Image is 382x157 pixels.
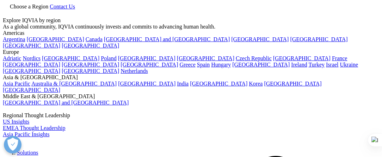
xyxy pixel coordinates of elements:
a: Greece [179,62,195,68]
div: Explore IQVIA by region [3,17,379,24]
a: India [177,81,189,87]
a: [GEOGRAPHIC_DATA] [177,55,234,61]
a: Nordics [23,55,41,61]
a: [GEOGRAPHIC_DATA] [264,81,321,87]
a: Solutions [17,150,38,156]
a: Turkey [308,62,325,68]
a: Netherlands [121,68,148,74]
a: France [332,55,347,61]
a: [GEOGRAPHIC_DATA] [62,62,119,68]
a: [GEOGRAPHIC_DATA] and [GEOGRAPHIC_DATA] [3,100,129,106]
div: Regional Thought Leadership [3,112,379,119]
a: Hungary [211,62,231,68]
a: Ukraine [340,62,358,68]
a: [GEOGRAPHIC_DATA] [27,36,84,42]
button: Open Preferences [4,136,21,153]
a: Korea [249,81,263,87]
a: Canada [86,36,103,42]
a: [GEOGRAPHIC_DATA] and [GEOGRAPHIC_DATA] [104,36,230,42]
a: [GEOGRAPHIC_DATA] [3,68,60,74]
a: Poland [101,55,116,61]
a: [GEOGRAPHIC_DATA] [42,55,99,61]
a: Australia & [GEOGRAPHIC_DATA] [31,81,117,87]
a: [GEOGRAPHIC_DATA] [3,87,60,93]
a: [GEOGRAPHIC_DATA] [190,81,247,87]
a: Spain [197,62,210,68]
a: Argentina [3,36,25,42]
a: Asia Pacific [3,81,30,87]
a: [GEOGRAPHIC_DATA] [62,43,119,49]
a: US Insights [3,119,29,125]
a: [GEOGRAPHIC_DATA] [118,55,175,61]
a: [GEOGRAPHIC_DATA] [290,36,347,42]
div: Asia & [GEOGRAPHIC_DATA] [3,74,379,81]
a: [GEOGRAPHIC_DATA] [62,68,119,74]
span: Choose a Region [10,4,48,10]
div: Europe [3,49,379,55]
a: Asia Pacific Insights [3,131,49,137]
a: Czech Republic [236,55,272,61]
a: [GEOGRAPHIC_DATA] [3,43,60,49]
div: As a global community, IQVIA continuously invests and commits to advancing human health. [3,24,379,30]
a: [GEOGRAPHIC_DATA] [121,62,178,68]
a: [GEOGRAPHIC_DATA] [231,36,289,42]
a: Ireland [291,62,307,68]
div: Middle East & [GEOGRAPHIC_DATA] [3,93,379,100]
a: [GEOGRAPHIC_DATA] [232,62,290,68]
a: [GEOGRAPHIC_DATA] [273,55,331,61]
a: EMEA Thought Leadership [3,125,65,131]
div: Americas [3,30,379,36]
a: Israel [326,62,339,68]
a: [GEOGRAPHIC_DATA] [118,81,175,87]
a: Adriatic [3,55,21,61]
a: [GEOGRAPHIC_DATA] [3,62,60,68]
a: Contact Us [50,4,75,10]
